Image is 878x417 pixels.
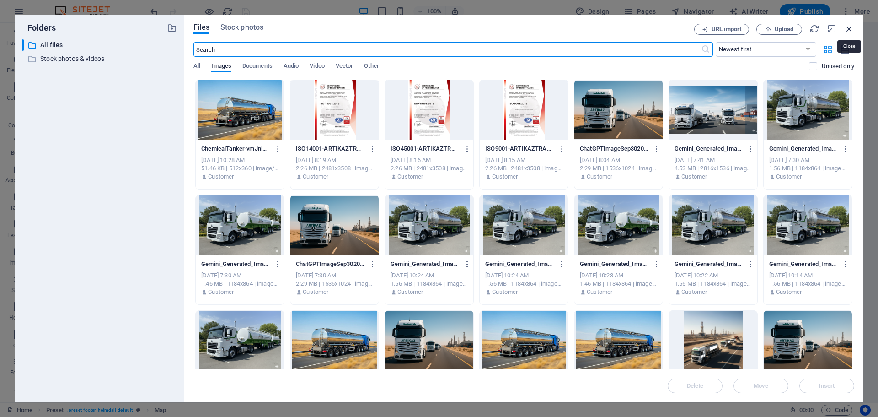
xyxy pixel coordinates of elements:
button: URL import [694,24,749,35]
div: 1.56 MB | 1184x864 | image/png [485,280,562,288]
p: Gemini_Generated_Image_rom6wvrom6wvrom6-3tfoxOhEseWnM2WYnwNBQg.png [580,260,648,268]
span: Vector [336,60,353,73]
p: ISO14001-ARTIKAZTRANSPORTCOMPANY1_page-0001-pdBG2MI5rX7s4TQsqWW0Aw.jpg [296,145,364,153]
p: Customer [776,288,802,296]
div: 1.56 MB | 1184x864 | image/png [675,280,752,288]
div: 2.29 MB | 1536x1024 | image/png [296,280,373,288]
div: [DATE] 10:24 AM [391,271,468,280]
span: Video [310,60,324,73]
p: ChatGPTImageSep30202512_57_32PM-ie0IaF2iz0HYreeqXfsWyA.png [580,145,648,153]
p: Customer [208,173,234,181]
div: [DATE] 8:19 AM [296,156,373,164]
p: Customer [303,288,328,296]
p: ISO9001-ARTIKAZTRANSPORTCOMPANY1_page-0001-atDy3KKhgSknLSRJoaY-Yg.jpg [485,145,554,153]
p: Customer [587,288,612,296]
p: Gemini_Generated_Image_rom6wvrom6wvrom6-AOA5V8U3q40eCaWOU-Wkmg.png [201,260,270,268]
span: Stock photos [220,22,263,33]
span: Upload [775,27,793,32]
div: 2.26 MB | 2481x3508 | image/jpeg [485,164,562,173]
p: Gemini_Generated_Image_o2o54ao2o54ao2o5-lZyCH29ISEg0TZRKuwxpcQ.png [675,260,743,268]
p: Customer [492,288,518,296]
div: 1.56 MB | 1184x864 | image/png [391,280,468,288]
p: All files [40,40,160,50]
div: [DATE] 8:16 AM [391,156,468,164]
div: 1.46 MB | 1184x864 | image/png [201,280,278,288]
p: Gemini_Generated_Image_42z5oh42z5oh42z5-7TGUp3jDEqd2iKgzddbswg.png [675,145,743,153]
p: Customer [681,288,707,296]
span: Files [193,22,209,33]
p: Customer [681,173,707,181]
div: [DATE] 10:28 AM [201,156,278,164]
p: Gemini_Generated_Image_o2o54ao2o54ao2o5-2TZKaYnJycRgmTapaBiGOg.png [391,260,459,268]
div: ​ [22,39,24,51]
div: 2.29 MB | 1536x1024 | image/png [580,164,657,173]
p: Customer [303,173,328,181]
p: Customer [587,173,612,181]
div: Stock photos & videos [22,53,177,65]
p: Stock photos & videos [40,54,160,64]
i: Reload [809,24,819,34]
div: [DATE] 10:24 AM [485,271,562,280]
p: Customer [492,173,518,181]
p: Customer [776,173,802,181]
p: Displays only files that are not in use on the website. Files added during this session can still... [822,62,854,70]
div: [DATE] 7:30 AM [201,271,278,280]
div: 1.46 MB | 1184x864 | image/png [580,280,657,288]
div: [DATE] 7:30 AM [769,156,846,164]
i: Create new folder [167,23,177,33]
p: ISO45001-ARTIKAZTRANSPORTCOMPANY1_page-0001-n2FuVWvWZe2gFrhHbAUsOQ.jpg [391,145,459,153]
div: 51.46 KB | 512x360 | image/jpeg [201,164,278,173]
span: Images [211,60,231,73]
div: [DATE] 7:30 AM [296,271,373,280]
div: [DATE] 8:04 AM [580,156,657,164]
p: Folders [22,22,56,34]
div: [DATE] 7:41 AM [675,156,752,164]
p: Customer [397,288,423,296]
div: [DATE] 10:23 AM [580,271,657,280]
div: 4.53 MB | 2816x1536 | image/png [675,164,752,173]
span: Documents [242,60,273,73]
p: Customer [397,173,423,181]
p: Gemini_Generated_Image_o2o54ao2o54ao2o5-AUzHRwxk_EA9Qg8eO-3Apw.png [769,145,838,153]
div: 1.56 MB | 1184x864 | image/png [769,280,846,288]
div: [DATE] 10:14 AM [769,271,846,280]
span: Other [364,60,379,73]
span: All [193,60,200,73]
p: Gemini_Generated_Image_o2o54ao2o54ao2o5-q3gZhV1dzPkW-me3uSm3Kw.png [485,260,554,268]
p: ChemicalTanker-vmJniQi2pwc95K8amSQguw.jpg [201,145,270,153]
div: [DATE] 10:22 AM [675,271,752,280]
div: 1.56 MB | 1184x864 | image/png [769,164,846,173]
div: 2.26 MB | 2481x3508 | image/jpeg [296,164,373,173]
div: 2.26 MB | 2481x3508 | image/jpeg [391,164,468,173]
input: Search [193,42,701,57]
span: URL import [712,27,741,32]
i: Minimize [827,24,837,34]
button: Upload [756,24,802,35]
p: ChatGPTImageSep30202512_57_32PM-vIMfGQYMO_Sme8HfAYquhA.png [296,260,364,268]
span: Audio [284,60,299,73]
p: Gemini_Generated_Image_o2o54ao2o54ao2o5-X_fFcN2o8eBM0sWse7LVsg.png [769,260,838,268]
p: Customer [208,288,234,296]
div: [DATE] 8:15 AM [485,156,562,164]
